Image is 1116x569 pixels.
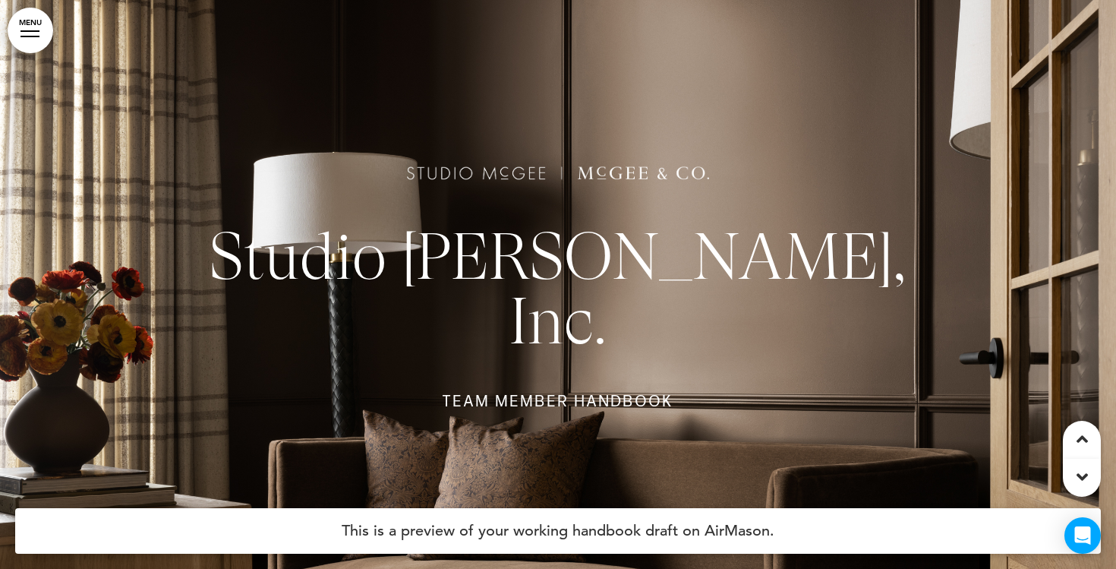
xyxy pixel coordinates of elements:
[443,391,673,409] span: TEAM MEMBER Handbook
[210,222,907,359] span: Studio [PERSON_NAME], Inc.
[407,166,709,179] img: 1684325117258.png
[8,8,53,53] a: MENU
[15,508,1101,554] h4: This is a preview of your working handbook draft on AirMason.
[1064,517,1101,554] div: Open Intercom Messenger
